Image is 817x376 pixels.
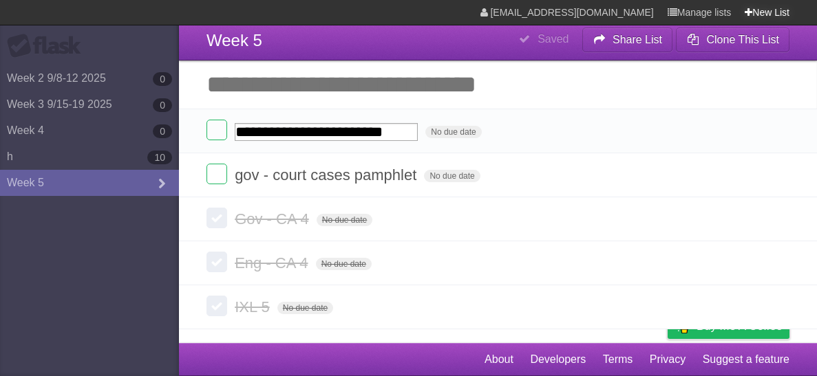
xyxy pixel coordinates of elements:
[153,72,172,86] b: 0
[153,98,172,112] b: 0
[235,210,312,228] span: Gov - CA 4
[538,33,569,45] b: Saved
[235,166,420,184] span: gov - court cases pamphlet
[206,31,262,49] span: Week 5
[235,254,311,272] span: Eng - CA 4
[206,120,227,140] label: Done
[277,302,333,314] span: No due date
[485,346,513,373] a: About
[7,34,89,58] div: Flask
[613,34,662,45] b: Share List
[603,346,633,373] a: Terms
[206,252,227,272] label: Done
[235,298,273,316] span: IXL 5
[206,208,227,228] label: Done
[424,170,480,182] span: No due date
[582,27,673,52] button: Share List
[317,214,372,226] span: No due date
[530,346,586,373] a: Developers
[206,296,227,316] label: Done
[706,34,779,45] b: Clone This List
[676,27,789,52] button: Clone This List
[650,346,686,373] a: Privacy
[153,124,172,138] b: 0
[697,314,783,338] span: Buy me a coffee
[425,126,481,138] span: No due date
[703,346,789,373] a: Suggest a feature
[206,164,227,184] label: Done
[316,258,372,270] span: No due date
[147,151,172,164] b: 10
